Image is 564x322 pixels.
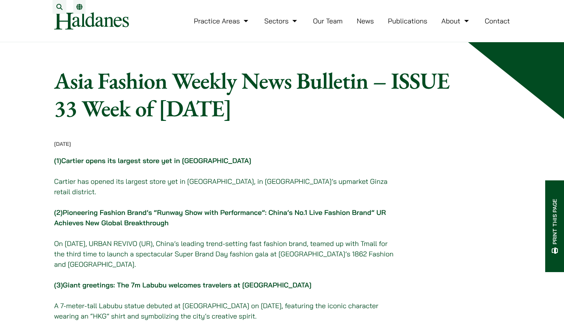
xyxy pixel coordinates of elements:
[54,301,396,321] p: A 7-meter-tall Labubu statue debuted at [GEOGRAPHIC_DATA] on [DATE], featuring the iconic charact...
[194,17,250,25] a: Practice Areas
[54,238,396,269] p: On [DATE], URBAN REVIVO (UR), China’s leading trend-setting fast fashion brand, teamed up with Tm...
[54,208,386,227] a: Pioneering Fashion Brand’s “Runway Show with Performance”: China’s No.1 Live Fashion Brand” UR Ac...
[54,281,312,289] strong: (3)
[54,140,71,147] time: [DATE]
[54,176,396,197] p: Cartier has opened its largest store yet in [GEOGRAPHIC_DATA], in [GEOGRAPHIC_DATA]’s upmarket Gi...
[388,17,427,25] a: Publications
[264,17,299,25] a: Sectors
[54,67,452,122] h1: Asia Fashion Weekly News Bulletin – ISSUE 33 Week of [DATE]
[357,17,374,25] a: News
[54,12,129,30] img: Logo of Haldanes
[313,17,343,25] a: Our Team
[54,156,251,165] strong: (1)
[61,156,251,165] a: Cartier opens its largest store yet in [GEOGRAPHIC_DATA]
[54,208,386,227] strong: (2)
[76,4,82,10] a: Switch to EN
[485,17,510,25] a: Contact
[441,17,470,25] a: About
[63,281,312,289] a: Giant greetings: The 7m Labubu welcomes travelers at [GEOGRAPHIC_DATA]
